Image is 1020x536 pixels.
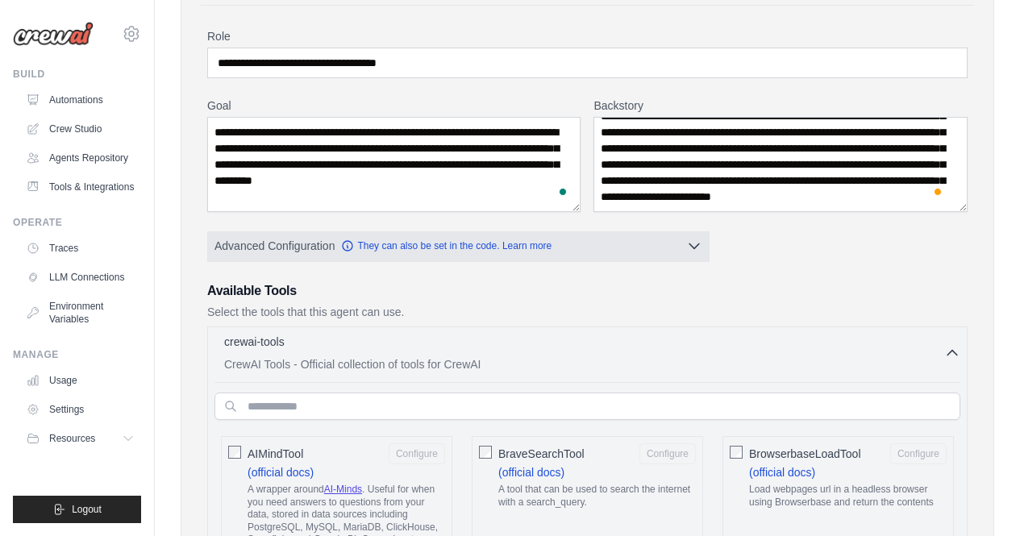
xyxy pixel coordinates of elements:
span: AIMindTool [248,446,303,462]
span: Advanced Configuration [214,238,335,254]
a: AI-Minds [324,484,362,495]
h3: Available Tools [207,281,968,301]
p: crewai-tools [224,334,285,350]
p: A tool that can be used to search the internet with a search_query. [498,484,696,509]
textarea: To enrich screen reader interactions, please activate Accessibility in Grammarly extension settings [593,117,968,212]
a: Environment Variables [19,293,141,332]
div: Build [13,68,141,81]
a: Tools & Integrations [19,174,141,200]
a: (official docs) [248,466,314,479]
label: Role [207,28,968,44]
span: BrowserbaseLoadTool [749,446,861,462]
a: (official docs) [749,466,815,479]
button: Logout [13,496,141,523]
p: Load webpages url in a headless browser using Browserbase and return the contents [749,484,947,509]
a: Crew Studio [19,116,141,142]
label: Goal [207,98,581,114]
p: CrewAI Tools - Official collection of tools for CrewAI [224,356,944,372]
a: (official docs) [498,466,564,479]
p: Select the tools that this agent can use. [207,304,968,320]
button: Advanced Configuration They can also be set in the code. Learn more [208,231,709,260]
button: crewai-tools CrewAI Tools - Official collection of tools for CrewAI [214,334,960,372]
a: They can also be set in the code. Learn more [341,239,552,252]
span: Resources [49,432,95,445]
a: Usage [19,368,141,393]
a: Settings [19,397,141,422]
textarea: To enrich screen reader interactions, please activate Accessibility in Grammarly extension settings [207,117,581,212]
div: Manage [13,348,141,361]
span: BraveSearchTool [498,446,585,462]
button: AIMindTool (official docs) A wrapper aroundAI-Minds. Useful for when you need answers to question... [389,443,445,464]
a: Automations [19,87,141,113]
span: Logout [72,503,102,516]
button: Resources [19,426,141,451]
a: Traces [19,235,141,261]
label: Backstory [593,98,968,114]
div: Operate [13,216,141,229]
a: Agents Repository [19,145,141,171]
button: BrowserbaseLoadTool (official docs) Load webpages url in a headless browser using Browserbase and... [890,443,947,464]
button: BraveSearchTool (official docs) A tool that can be used to search the internet with a search_query. [639,443,696,464]
img: Logo [13,22,94,46]
a: LLM Connections [19,264,141,290]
